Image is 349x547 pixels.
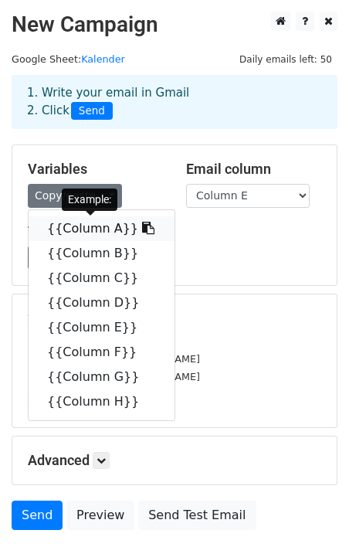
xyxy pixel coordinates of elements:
[62,189,117,211] div: Example:
[71,102,113,121] span: Send
[29,389,174,414] a: {{Column H}}
[234,53,337,65] a: Daily emails left: 50
[186,161,321,178] h5: Email column
[29,290,174,315] a: {{Column D}}
[12,53,125,65] small: Google Sheet:
[29,365,174,389] a: {{Column G}}
[28,184,122,208] a: Copy/paste...
[272,473,349,547] iframe: Chat Widget
[12,501,63,530] a: Send
[29,340,174,365] a: {{Column F}}
[81,53,125,65] a: Kalender
[66,501,134,530] a: Preview
[12,12,337,38] h2: New Campaign
[29,315,174,340] a: {{Column E}}
[15,84,334,120] div: 1. Write your email in Gmail 2. Click
[29,216,174,241] a: {{Column A}}
[29,266,174,290] a: {{Column C}}
[272,473,349,547] div: Chat-widget
[28,371,200,382] small: [EMAIL_ADDRESS][DOMAIN_NAME]
[28,161,163,178] h5: Variables
[28,452,321,469] h5: Advanced
[29,241,174,266] a: {{Column B}}
[138,501,256,530] a: Send Test Email
[28,353,200,365] small: [EMAIL_ADDRESS][DOMAIN_NAME]
[234,51,337,68] span: Daily emails left: 50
